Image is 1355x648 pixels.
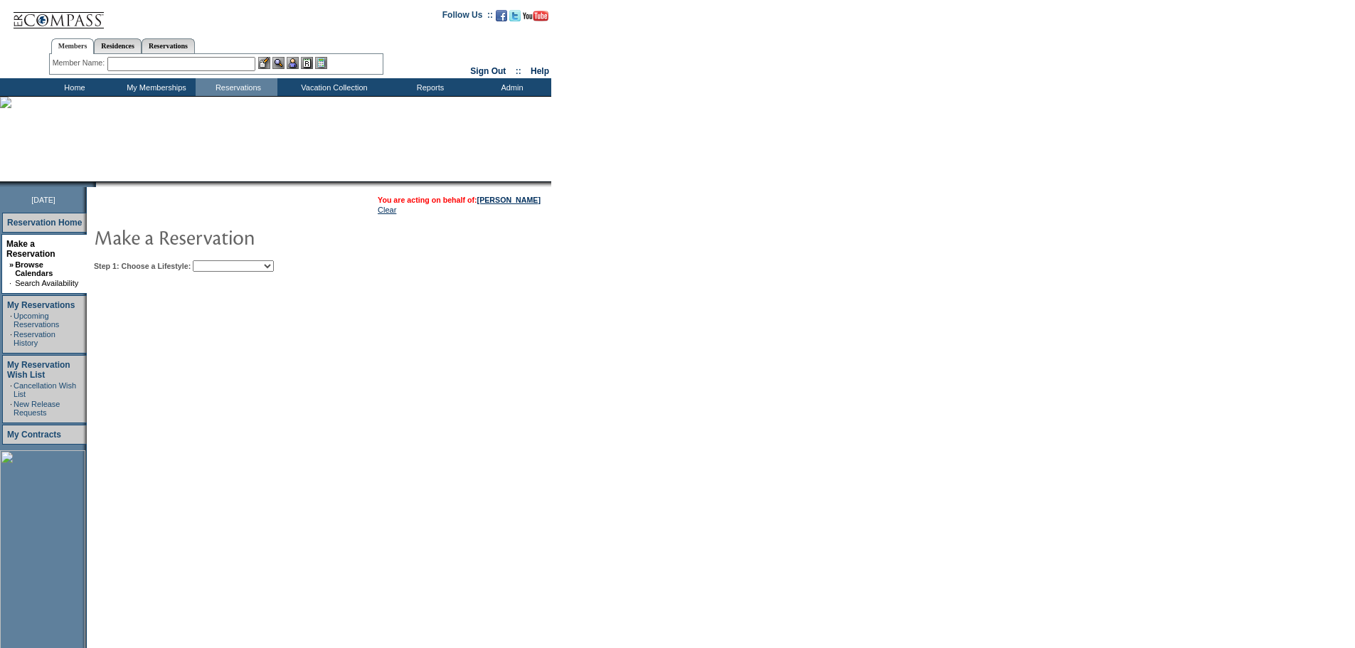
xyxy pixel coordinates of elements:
img: Impersonate [287,57,299,69]
a: Make a Reservation [6,239,55,259]
td: Home [32,78,114,96]
td: · [9,279,14,287]
td: Admin [469,78,551,96]
a: Browse Calendars [15,260,53,277]
a: Follow us on Twitter [509,14,521,23]
img: blank.gif [96,181,97,187]
img: Follow us on Twitter [509,10,521,21]
td: · [10,330,12,347]
a: Reservation Home [7,218,82,228]
span: [DATE] [31,196,55,204]
a: My Reservations [7,300,75,310]
a: [PERSON_NAME] [477,196,541,204]
a: Become our fan on Facebook [496,14,507,23]
td: Follow Us :: [442,9,493,26]
td: · [10,312,12,329]
div: Member Name: [53,57,107,69]
img: b_calculator.gif [315,57,327,69]
a: Members [51,38,95,54]
td: · [10,381,12,398]
a: Upcoming Reservations [14,312,59,329]
img: Reservations [301,57,313,69]
a: Cancellation Wish List [14,381,76,398]
b: » [9,260,14,269]
td: · [10,400,12,417]
td: Reservations [196,78,277,96]
a: Clear [378,206,396,214]
a: Reservation History [14,330,55,347]
img: b_edit.gif [258,57,270,69]
a: My Contracts [7,430,61,440]
a: Sign Out [470,66,506,76]
a: New Release Requests [14,400,60,417]
td: My Memberships [114,78,196,96]
td: Reports [388,78,469,96]
a: My Reservation Wish List [7,360,70,380]
img: Become our fan on Facebook [496,10,507,21]
img: pgTtlMakeReservation.gif [94,223,378,251]
a: Help [531,66,549,76]
a: Reservations [142,38,195,53]
a: Search Availability [15,279,78,287]
a: Subscribe to our YouTube Channel [523,14,548,23]
td: Vacation Collection [277,78,388,96]
img: View [272,57,285,69]
a: Residences [94,38,142,53]
img: Subscribe to our YouTube Channel [523,11,548,21]
b: Step 1: Choose a Lifestyle: [94,262,191,270]
span: You are acting on behalf of: [378,196,541,204]
span: :: [516,66,521,76]
img: promoShadowLeftCorner.gif [91,181,96,187]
